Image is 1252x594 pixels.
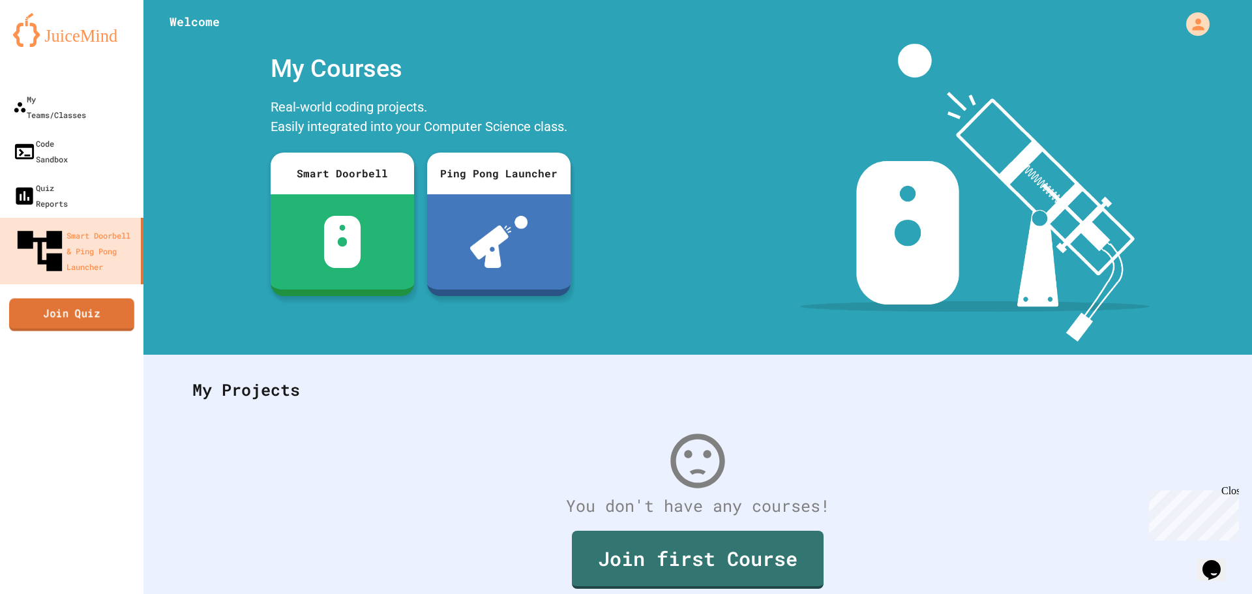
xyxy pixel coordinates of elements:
[1197,542,1239,581] iframe: chat widget
[427,153,571,194] div: Ping Pong Launcher
[800,44,1150,342] img: banner-image-my-projects.png
[271,153,414,194] div: Smart Doorbell
[572,531,824,589] a: Join first Course
[179,364,1216,415] div: My Projects
[13,136,68,167] div: Code Sandbox
[470,216,528,268] img: ppl-with-ball.png
[13,224,136,278] div: Smart Doorbell & Ping Pong Launcher
[1172,9,1213,39] div: My Account
[9,298,134,331] a: Join Quiz
[13,91,86,123] div: My Teams/Classes
[324,216,361,268] img: sdb-white.svg
[179,494,1216,518] div: You don't have any courses!
[264,44,577,94] div: My Courses
[13,180,68,211] div: Quiz Reports
[264,94,577,143] div: Real-world coding projects. Easily integrated into your Computer Science class.
[1144,485,1239,541] iframe: chat widget
[5,5,90,83] div: Chat with us now!Close
[13,13,130,47] img: logo-orange.svg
